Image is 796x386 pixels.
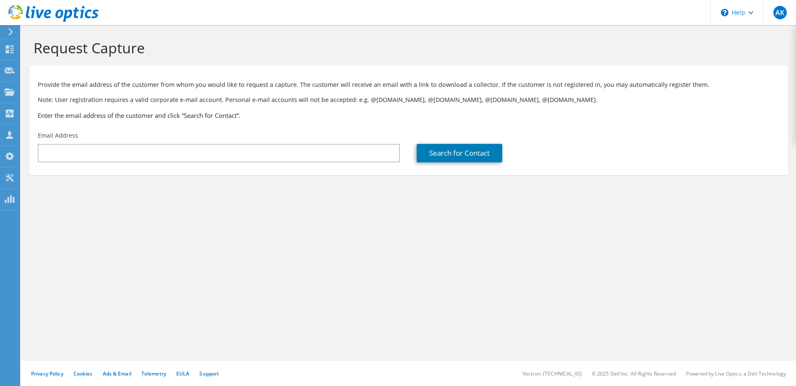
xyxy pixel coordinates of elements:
[417,144,502,162] a: Search for Contact
[686,370,786,377] li: Powered by Live Optics, a Dell Technology
[31,370,63,377] a: Privacy Policy
[199,370,219,377] a: Support
[73,370,93,377] a: Cookies
[38,131,78,140] label: Email Address
[34,39,779,57] h1: Request Capture
[38,111,779,120] h3: Enter the email address of the customer and click “Search for Contact”.
[103,370,131,377] a: Ads & Email
[38,80,779,89] p: Provide the email address of the customer from whom you would like to request a capture. The cust...
[522,370,582,377] li: Version: [TECHNICAL_ID]
[141,370,166,377] a: Telemetry
[721,9,728,16] svg: \n
[773,6,787,19] span: AK
[38,95,779,104] p: Note: User registration requires a valid corporate e-mail account. Personal e-mail accounts will ...
[176,370,189,377] a: EULA
[592,370,676,377] li: © 2025 Dell Inc. All Rights Reserved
